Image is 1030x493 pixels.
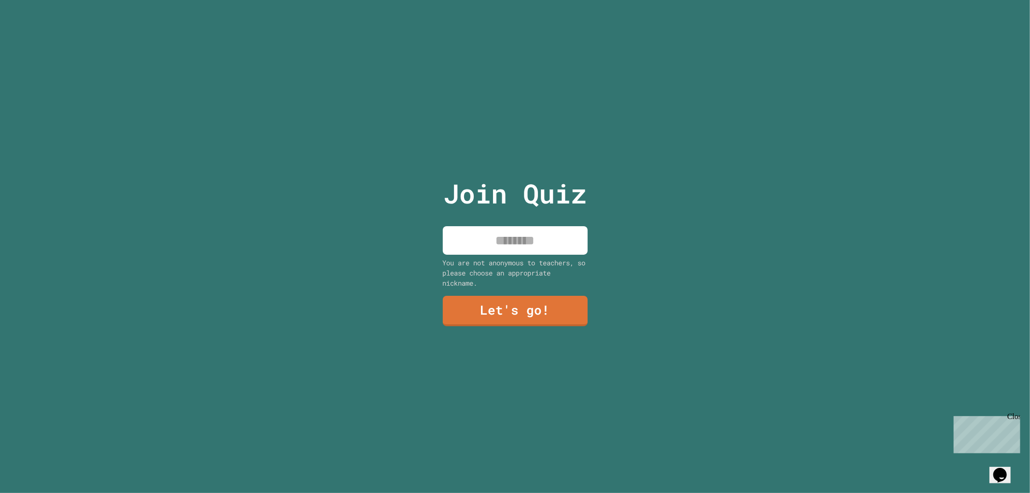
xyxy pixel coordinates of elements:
iframe: chat widget [989,454,1020,483]
iframe: chat widget [950,412,1020,453]
a: Let's go! [443,296,588,326]
div: Chat with us now!Close [4,4,67,61]
p: Join Quiz [443,174,587,214]
div: You are not anonymous to teachers, so please choose an appropriate nickname. [443,258,588,288]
